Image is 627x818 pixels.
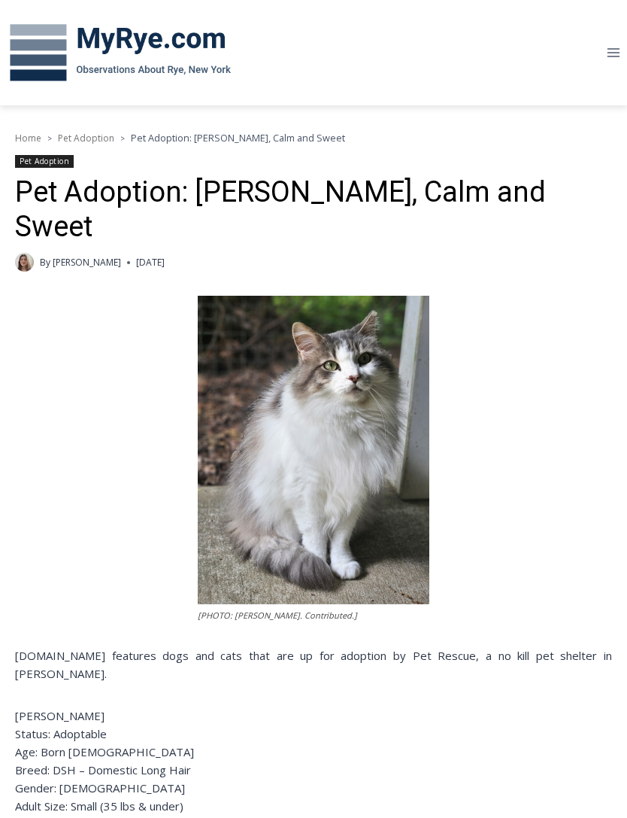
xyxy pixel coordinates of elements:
[15,155,74,168] a: Pet Adoption
[15,132,41,144] a: Home
[15,175,612,244] h1: Pet Adoption: [PERSON_NAME], Calm and Sweet
[40,255,50,269] span: By
[53,256,121,269] a: [PERSON_NAME]
[15,253,34,272] a: Author image
[15,253,34,272] img: (PHOTO: MyRye.com intern Amélie Coghlan, 2025. Contributed.)
[47,133,52,144] span: >
[15,130,612,145] nav: Breadcrumbs
[15,648,612,681] span: [DOMAIN_NAME] features dogs and cats that are up for adoption by Pet Rescue, a no kill pet shelte...
[131,131,345,144] span: Pet Adoption: [PERSON_NAME], Calm and Sweet
[599,41,627,64] button: Open menu
[120,133,125,144] span: >
[198,609,429,622] figcaption: [PHOTO: [PERSON_NAME]. Contributed.]
[136,255,165,269] time: [DATE]
[15,707,612,815] p: [PERSON_NAME] Status: Adoptable Age: Born [DEMOGRAPHIC_DATA] Breed: DSH – Domestic Long Hair Gend...
[198,296,429,604] img: [PHOTO: Mona. Contributed.]
[58,132,114,144] a: Pet Adoption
